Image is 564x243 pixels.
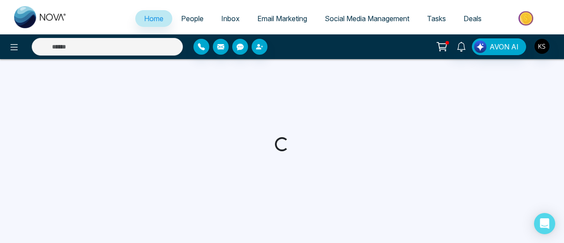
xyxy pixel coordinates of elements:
a: People [172,10,212,27]
span: Tasks [427,14,446,23]
a: Home [135,10,172,27]
a: Social Media Management [316,10,418,27]
span: Inbox [221,14,240,23]
img: Market-place.gif [495,8,559,28]
span: AVON AI [490,41,519,52]
span: Social Media Management [325,14,409,23]
a: Inbox [212,10,249,27]
span: Home [144,14,163,23]
a: Tasks [418,10,455,27]
a: Email Marketing [249,10,316,27]
img: Nova CRM Logo [14,6,67,28]
a: Deals [455,10,490,27]
button: AVON AI [472,38,526,55]
span: Email Marketing [257,14,307,23]
img: Lead Flow [474,41,486,53]
img: User Avatar [534,39,549,54]
span: People [181,14,204,23]
div: Open Intercom Messenger [534,213,555,234]
span: Deals [464,14,482,23]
